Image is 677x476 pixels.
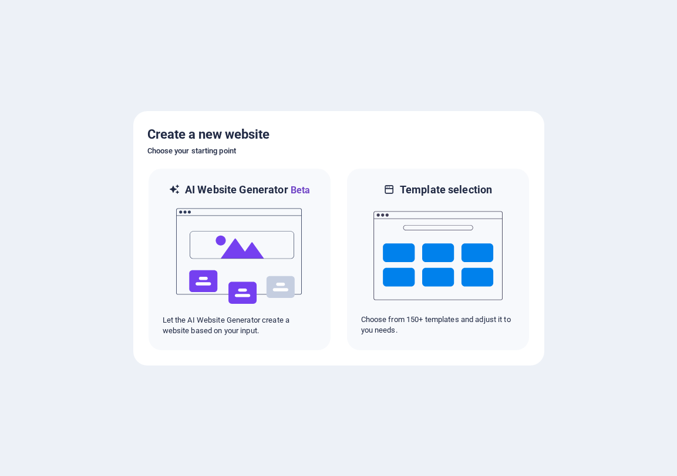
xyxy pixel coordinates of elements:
h6: Choose your starting point [147,144,530,158]
div: AI Website GeneratorBetaaiLet the AI Website Generator create a website based on your input. [147,167,332,351]
h6: AI Website Generator [185,183,310,197]
span: Beta [288,185,311,196]
p: Choose from 150+ templates and adjust it to you needs. [361,314,515,336]
h6: Template selection [400,183,492,197]
h5: Create a new website [147,125,530,144]
img: ai [175,197,304,315]
div: Template selectionChoose from 150+ templates and adjust it to you needs. [346,167,530,351]
p: Let the AI Website Generator create a website based on your input. [163,315,316,336]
